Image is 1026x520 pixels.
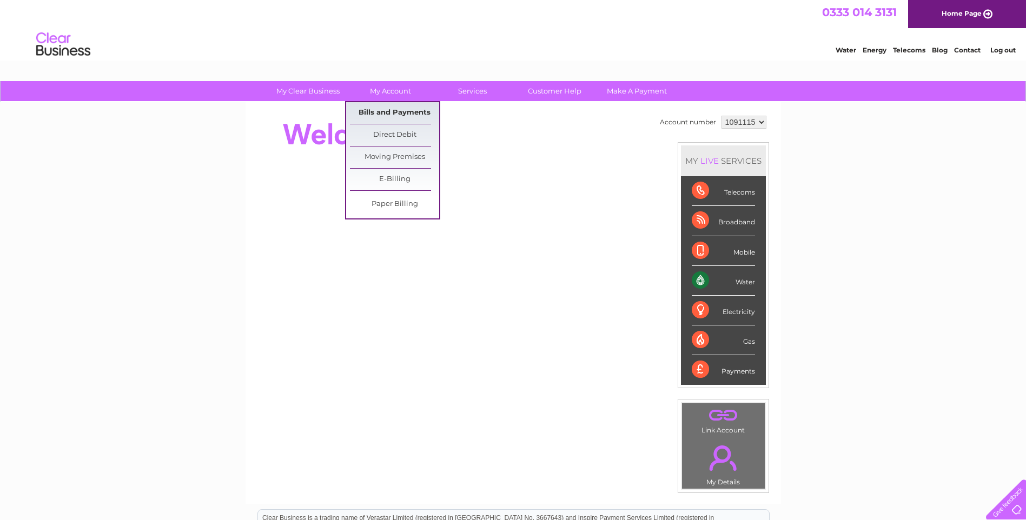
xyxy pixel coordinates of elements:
[681,403,765,437] td: Link Account
[36,28,91,61] img: logo.png
[681,145,766,176] div: MY SERVICES
[822,5,897,19] a: 0333 014 3131
[350,194,439,215] a: Paper Billing
[932,46,948,54] a: Blog
[836,46,856,54] a: Water
[692,266,755,296] div: Water
[510,81,599,101] a: Customer Help
[428,81,517,101] a: Services
[692,355,755,384] div: Payments
[863,46,886,54] a: Energy
[692,236,755,266] div: Mobile
[258,6,769,52] div: Clear Business is a trading name of Verastar Limited (registered in [GEOGRAPHIC_DATA] No. 3667643...
[681,436,765,489] td: My Details
[692,325,755,355] div: Gas
[350,146,439,168] a: Moving Premises
[350,124,439,146] a: Direct Debit
[893,46,925,54] a: Telecoms
[954,46,981,54] a: Contact
[692,206,755,236] div: Broadband
[350,102,439,124] a: Bills and Payments
[698,156,721,166] div: LIVE
[692,176,755,206] div: Telecoms
[346,81,435,101] a: My Account
[685,406,762,425] a: .
[657,113,719,131] td: Account number
[263,81,353,101] a: My Clear Business
[692,296,755,325] div: Electricity
[990,46,1016,54] a: Log out
[350,169,439,190] a: E-Billing
[685,439,762,477] a: .
[592,81,681,101] a: Make A Payment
